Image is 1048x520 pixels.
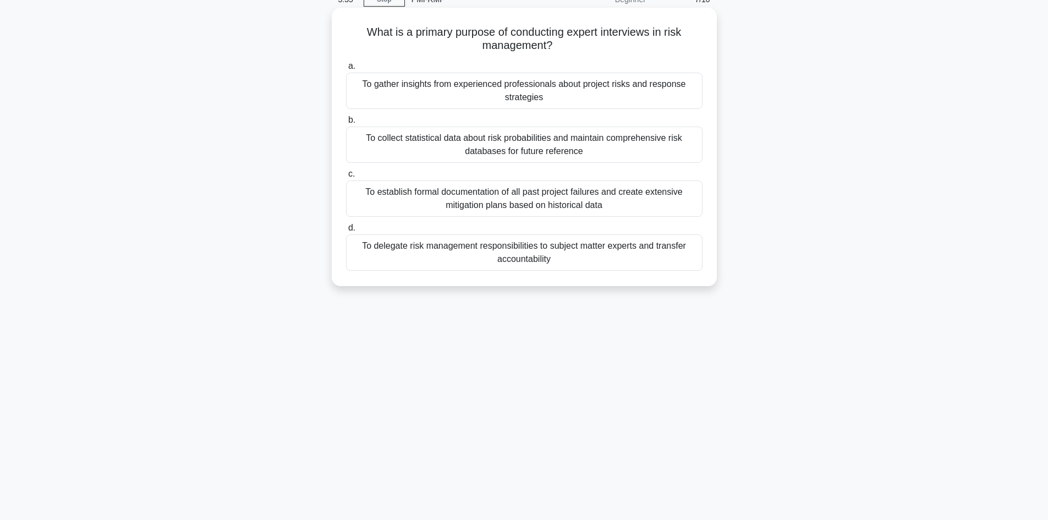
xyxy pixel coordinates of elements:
[346,127,703,163] div: To collect statistical data about risk probabilities and maintain comprehensive risk databases fo...
[346,73,703,109] div: To gather insights from experienced professionals about project risks and response strategies
[346,180,703,217] div: To establish formal documentation of all past project failures and create extensive mitigation pl...
[346,234,703,271] div: To delegate risk management responsibilities to subject matter experts and transfer accountability
[348,115,355,124] span: b.
[345,25,704,53] h5: What is a primary purpose of conducting expert interviews in risk management?
[348,169,355,178] span: c.
[348,223,355,232] span: d.
[348,61,355,70] span: a.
